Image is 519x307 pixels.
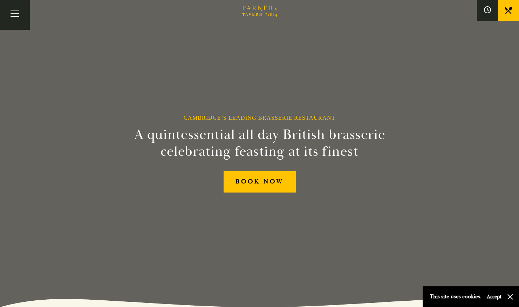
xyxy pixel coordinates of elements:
button: Close and accept [507,293,514,300]
p: This site uses cookies. [430,292,482,302]
h1: Cambridge’s Leading Brasserie Restaurant [184,114,335,121]
a: BOOK NOW [224,171,296,193]
h2: A quintessential all day British brasserie celebrating feasting at its finest [100,126,419,160]
button: Accept [487,293,501,300]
